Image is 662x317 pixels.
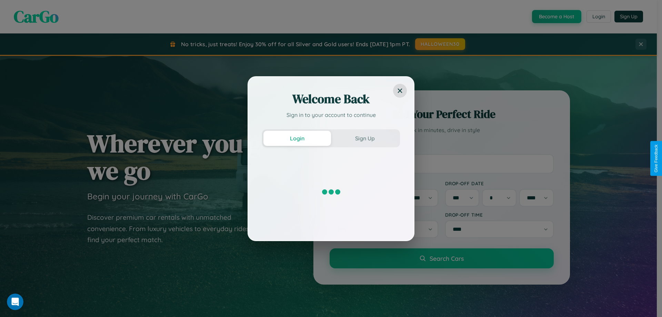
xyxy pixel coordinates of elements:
p: Sign in to your account to continue [262,111,400,119]
button: Sign Up [331,131,399,146]
button: Login [263,131,331,146]
div: Give Feedback [654,145,659,172]
iframe: Intercom live chat [7,294,23,310]
h2: Welcome Back [262,91,400,107]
